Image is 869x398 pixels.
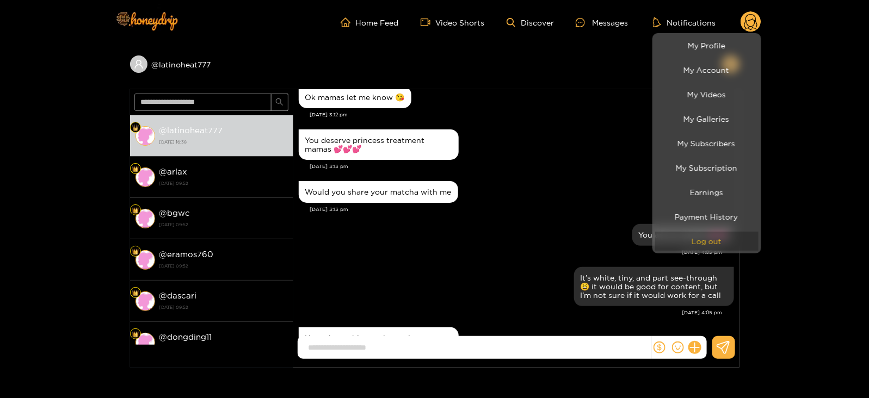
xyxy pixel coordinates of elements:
[655,60,759,79] a: My Account
[655,85,759,104] a: My Videos
[655,158,759,177] a: My Subscription
[655,134,759,153] a: My Subscribers
[655,232,759,251] button: Log out
[655,183,759,202] a: Earnings
[655,36,759,55] a: My Profile
[655,207,759,226] a: Payment History
[655,109,759,128] a: My Galleries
